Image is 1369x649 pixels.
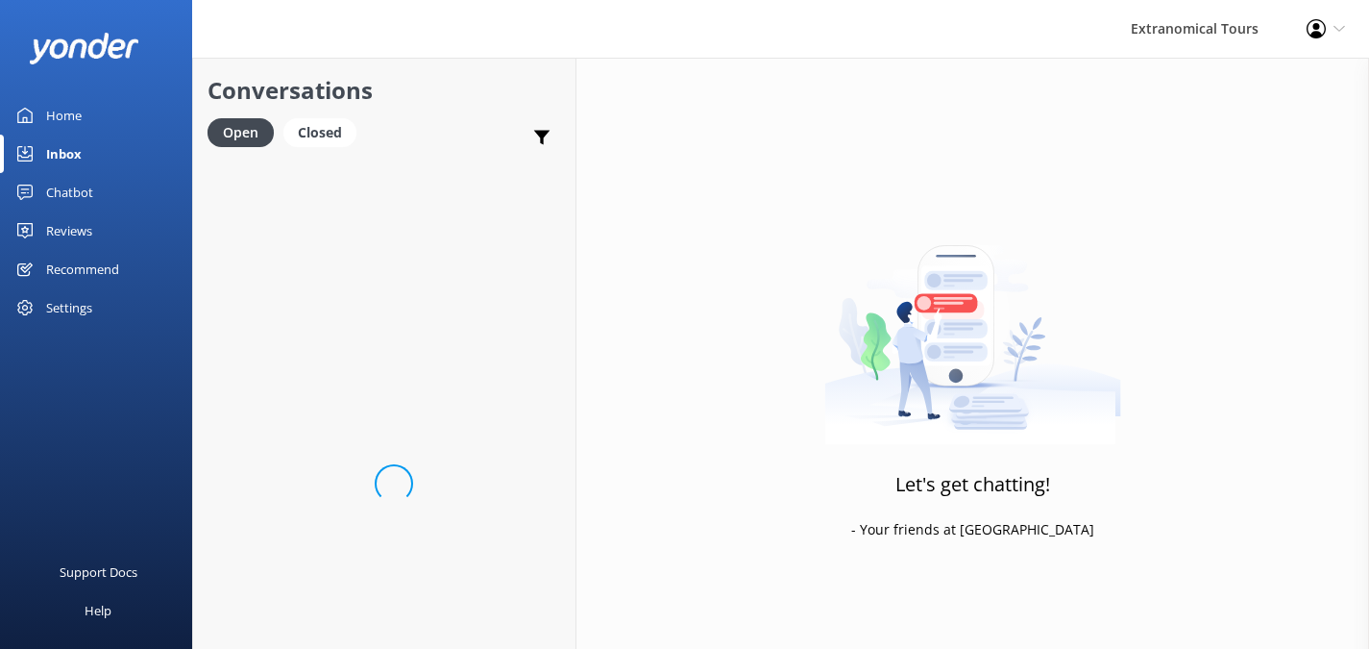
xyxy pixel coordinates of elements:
div: Recommend [46,250,119,288]
div: Closed [283,118,356,147]
div: Reviews [46,212,92,250]
div: Open [208,118,274,147]
div: Help [85,591,111,630]
div: Settings [46,288,92,327]
h3: Let's get chatting! [895,469,1050,500]
img: artwork of a man stealing a conversation from at giant smartphone [824,205,1121,445]
a: Closed [283,121,366,142]
div: Support Docs [60,553,137,591]
div: Chatbot [46,173,93,212]
div: Home [46,96,82,135]
h2: Conversations [208,72,561,109]
div: Inbox [46,135,82,173]
a: Open [208,121,283,142]
img: yonder-white-logo.png [29,33,139,64]
p: - Your friends at [GEOGRAPHIC_DATA] [851,519,1094,540]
